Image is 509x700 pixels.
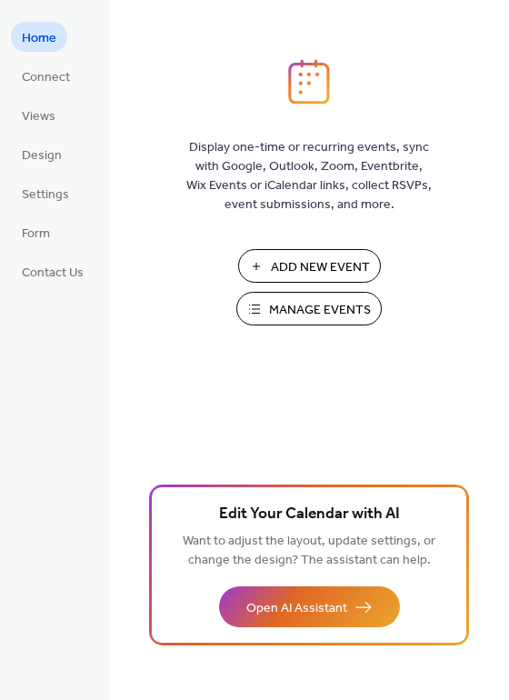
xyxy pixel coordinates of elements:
span: Design [22,146,62,165]
a: Settings [11,178,80,208]
span: Settings [22,185,69,205]
span: Edit Your Calendar with AI [219,502,400,527]
a: Contact Us [11,256,95,286]
a: Connect [11,61,81,91]
span: Want to adjust the layout, update settings, or change the design? The assistant can help. [183,529,435,573]
span: Connect [22,68,70,87]
a: Form [11,217,61,247]
span: Form [22,225,50,244]
span: Open AI Assistant [246,599,347,618]
span: Views [22,107,55,126]
button: Open AI Assistant [219,586,400,627]
img: logo_icon.svg [288,59,330,105]
a: Design [11,139,73,169]
span: Contact Us [22,264,84,283]
span: Home [22,29,56,48]
button: Manage Events [236,292,382,325]
span: Manage Events [269,301,371,320]
button: Add New Event [238,249,381,283]
a: Home [11,22,67,52]
span: Display one-time or recurring events, sync with Google, Outlook, Zoom, Eventbrite, Wix Events or ... [186,138,432,215]
a: Views [11,100,66,130]
span: Add New Event [271,258,370,277]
